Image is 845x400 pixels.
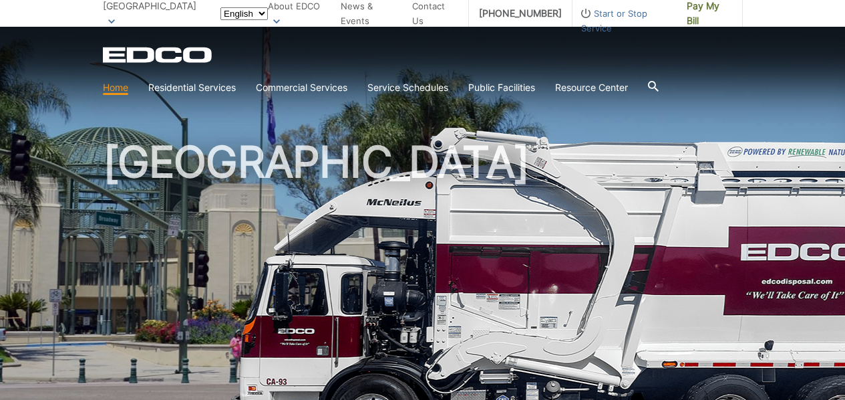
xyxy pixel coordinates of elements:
a: Home [103,80,128,95]
select: Select a language [220,7,268,20]
a: Commercial Services [256,80,347,95]
a: Residential Services [148,80,236,95]
a: Resource Center [555,80,628,95]
a: Service Schedules [367,80,448,95]
a: Public Facilities [468,80,535,95]
a: EDCD logo. Return to the homepage. [103,47,214,63]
